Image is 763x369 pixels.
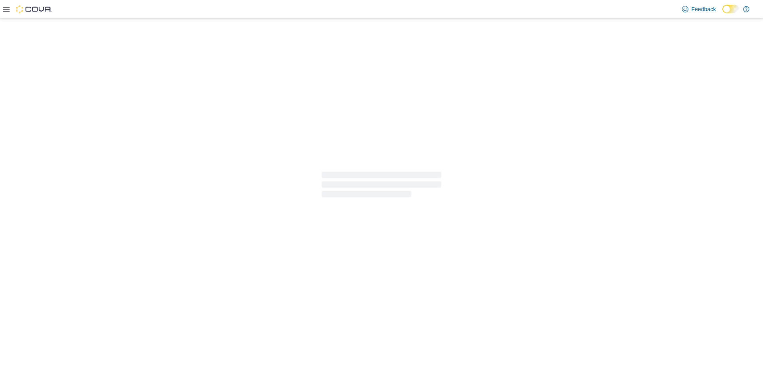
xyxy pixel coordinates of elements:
img: Cova [16,5,52,13]
a: Feedback [679,1,719,17]
span: Loading [322,173,441,199]
span: Feedback [692,5,716,13]
input: Dark Mode [722,5,739,13]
